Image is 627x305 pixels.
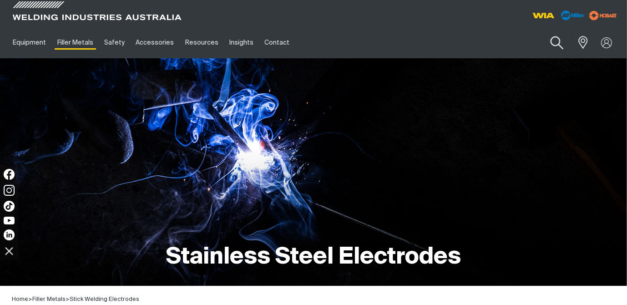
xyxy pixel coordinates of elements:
[4,169,15,180] img: Facebook
[28,296,32,302] span: >
[32,296,66,302] a: Filler Metals
[12,296,28,302] a: Home
[530,32,572,53] input: Product name or item number...
[32,296,139,302] span: >
[4,229,15,240] img: LinkedIn
[70,296,139,302] a: Stick Welding Electrodes
[99,27,130,58] a: Safety
[180,27,224,58] a: Resources
[7,27,51,58] a: Equipment
[4,185,15,196] img: Instagram
[259,27,295,58] a: Contact
[4,217,15,224] img: YouTube
[224,27,259,58] a: Insights
[51,27,98,58] a: Filler Metals
[7,27,467,58] nav: Main
[587,9,620,22] img: miller
[1,243,17,259] img: hide socials
[4,201,15,212] img: TikTok
[539,30,576,56] button: Search products
[166,243,461,272] h1: Stainless Steel Electrodes
[130,27,179,58] a: Accessories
